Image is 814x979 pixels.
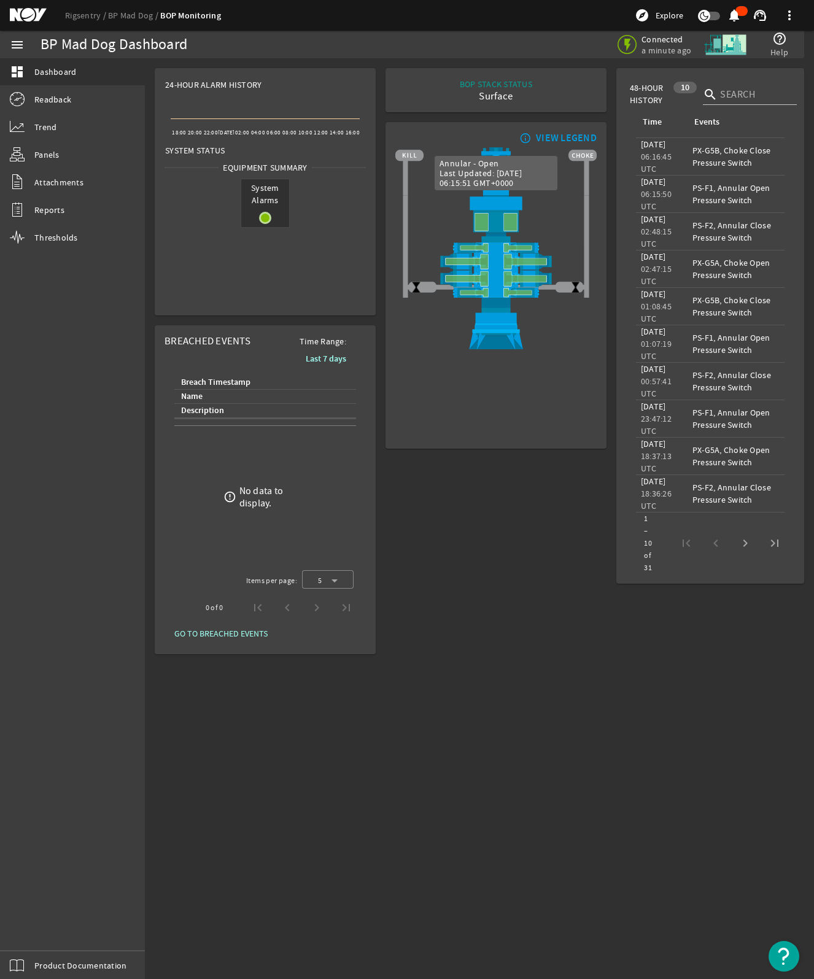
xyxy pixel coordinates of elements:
mat-icon: menu [10,37,25,52]
legacy-datetime-component: [DATE] [641,326,666,337]
div: VIEW LEGEND [536,132,597,144]
text: 08:00 [282,129,297,136]
span: Attachments [34,176,83,188]
text: 04:00 [251,129,265,136]
div: PX-G5A, Choke Open Pressure Switch [692,257,780,281]
a: BOP Monitoring [160,10,221,21]
img: UpperAnnularOpen.png [395,195,597,242]
div: Description [181,404,224,417]
legacy-datetime-component: 18:37:13 UTC [641,451,672,474]
text: [DATE] [218,129,235,136]
div: 1 – 10 of 31 [644,513,652,574]
legacy-datetime-component: 06:16:45 UTC [641,151,672,174]
text: 10:00 [298,129,312,136]
img: TransparentStackSlice.png [581,222,593,240]
mat-icon: support_agent [753,8,767,23]
div: 10 [673,82,697,93]
div: PX-G5B, Choke Close Pressure Switch [692,144,780,169]
div: No data to display. [239,485,308,509]
legacy-datetime-component: 02:47:15 UTC [641,263,672,287]
text: 12:00 [314,129,328,136]
mat-icon: dashboard [10,64,25,79]
button: Last page [760,528,789,558]
span: System Status [165,144,225,157]
span: Help [770,46,788,58]
button: Open Resource Center [769,941,799,972]
legacy-datetime-component: [DATE] [641,401,666,412]
legacy-datetime-component: 02:48:15 UTC [641,226,672,249]
legacy-datetime-component: 01:08:45 UTC [641,301,672,324]
text: 06:00 [266,129,281,136]
span: Time Range: [290,335,356,347]
i: search [703,87,718,102]
div: PS-F2, Annular Close Pressure Switch [692,369,780,393]
div: PS-F1, Annular Open Pressure Switch [692,182,780,206]
img: TransparentStackSlice.png [399,222,411,240]
mat-icon: help_outline [772,31,787,46]
div: PX-G5B, Choke Close Pressure Switch [692,294,780,319]
div: Name [179,390,346,403]
button: Next page [731,528,760,558]
span: Equipment Summary [219,161,311,174]
legacy-datetime-component: [DATE] [641,139,666,150]
div: Events [694,115,719,129]
legacy-datetime-component: [DATE] [641,251,666,262]
div: Description [179,404,346,417]
span: 48-Hour History [630,82,667,106]
span: Thresholds [34,231,78,244]
div: PS-F1, Annular Open Pressure Switch [692,331,780,356]
legacy-datetime-component: [DATE] [641,288,666,300]
a: BP Mad Dog [108,10,160,21]
input: Search [720,87,787,102]
div: PX-G5A, Choke Open Pressure Switch [692,444,780,468]
img: ValveClose.png [570,281,582,293]
div: Breach Timestamp [181,376,250,389]
legacy-datetime-component: 06:15:50 UTC [641,188,672,212]
span: Connected [642,34,694,45]
span: Trend [34,121,56,133]
div: PS-F1, Annular Open Pressure Switch [692,406,780,431]
button: GO TO BREACHED EVENTS [165,622,277,644]
mat-icon: explore [635,8,649,23]
img: Skid.svg [702,21,748,68]
span: System Alarms [241,179,289,209]
div: PS-F2, Annular Close Pressure Switch [692,219,780,244]
mat-icon: info_outline [517,133,532,143]
img: ShearRamOpen.png [395,270,597,287]
legacy-datetime-component: 23:47:12 UTC [641,413,672,436]
span: a minute ago [642,45,694,56]
button: Last 7 days [296,347,356,370]
mat-icon: notifications [727,8,742,23]
legacy-datetime-component: 01:07:19 UTC [641,338,672,362]
div: Time [643,115,662,129]
legacy-datetime-component: [DATE] [641,438,666,449]
text: 02:00 [235,129,249,136]
text: 16:00 [346,129,360,136]
span: Breached Events [165,335,250,347]
div: Items per page: [246,575,297,587]
div: PS-F2, Annular Close Pressure Switch [692,481,780,506]
img: RiserAdapter.png [395,147,597,195]
div: BP Mad Dog Dashboard [41,39,187,51]
div: Name [181,390,203,403]
button: Explore [630,6,688,25]
span: Dashboard [34,66,76,78]
img: ValveClose.png [410,281,422,293]
div: Events [692,115,775,129]
legacy-datetime-component: [DATE] [641,476,666,487]
legacy-datetime-component: [DATE] [641,176,666,187]
div: 0 of 0 [206,602,223,614]
img: PipeRamOpen.png [395,242,597,253]
legacy-datetime-component: 00:57:41 UTC [641,376,672,399]
legacy-datetime-component: 18:36:26 UTC [641,488,672,511]
img: ShearRamOpen.png [395,253,597,270]
legacy-datetime-component: [DATE] [641,363,666,374]
text: 14:00 [330,129,344,136]
mat-icon: error_outline [223,490,236,503]
span: Panels [34,149,60,161]
div: Surface [460,90,532,103]
legacy-datetime-component: [DATE] [641,214,666,225]
a: Rigsentry [65,10,108,21]
button: more_vert [775,1,804,30]
span: Product Documentation [34,959,126,972]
